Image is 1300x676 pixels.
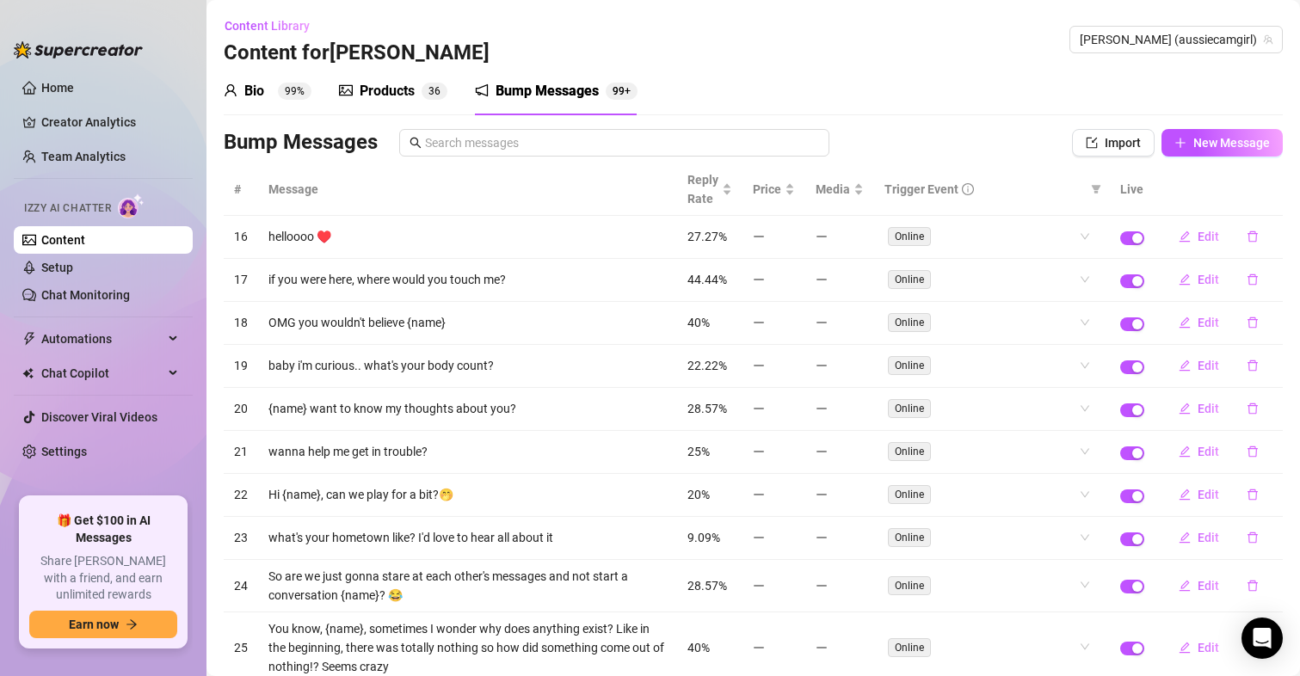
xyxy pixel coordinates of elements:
span: minus [753,489,765,501]
a: Team Analytics [41,150,126,163]
h3: Bump Messages [224,129,378,157]
span: Online [888,313,931,332]
span: Online [888,638,931,657]
button: Edit [1165,524,1233,551]
sup: 36 [422,83,447,100]
button: Edit [1165,266,1233,293]
div: Bio [244,81,264,101]
button: New Message [1161,129,1283,157]
span: Edit [1198,316,1219,329]
td: if you were here, where would you touch me? [258,259,677,302]
td: So are we just gonna stare at each other's messages and not start a conversation {name}? 😂 [258,560,677,612]
span: minus [816,360,828,372]
span: Edit [1198,488,1219,501]
button: delete [1233,634,1272,661]
span: Edit [1198,402,1219,415]
button: delete [1233,223,1272,250]
img: Chat Copilot [22,367,34,379]
span: edit [1179,580,1191,592]
td: 16 [224,216,258,259]
span: 20% [687,488,710,501]
span: minus [753,403,765,415]
span: edit [1179,446,1191,458]
button: Content Library [224,12,323,40]
span: minus [816,642,828,654]
td: 23 [224,517,258,560]
button: Edit [1165,309,1233,336]
span: Izzy AI Chatter [24,200,111,217]
td: helloooo ♥️ [258,216,677,259]
a: Setup [41,261,73,274]
img: logo-BBDzfeDw.svg [14,41,143,58]
span: minus [816,446,828,458]
span: team [1263,34,1273,45]
button: delete [1233,309,1272,336]
span: Online [888,528,931,547]
span: Chat Copilot [41,360,163,387]
button: Import [1072,129,1155,157]
span: plus [1174,137,1186,149]
span: notification [475,83,489,97]
span: minus [816,230,828,243]
span: picture [339,83,353,97]
a: Home [41,81,74,95]
span: 44.44% [687,273,727,286]
span: delete [1247,273,1259,286]
span: delete [1247,360,1259,372]
td: 17 [224,259,258,302]
span: thunderbolt [22,332,36,346]
span: Edit [1198,359,1219,372]
span: minus [816,403,828,415]
th: # [224,163,258,216]
td: 24 [224,560,258,612]
span: Online [888,485,931,504]
span: delete [1247,316,1259,329]
span: edit [1179,273,1191,286]
th: Media [805,163,874,216]
button: delete [1233,266,1272,293]
button: Edit [1165,395,1233,422]
span: Edit [1198,579,1219,593]
span: Share [PERSON_NAME] with a friend, and earn unlimited rewards [29,553,177,604]
span: edit [1179,532,1191,544]
span: 🎁 Get $100 in AI Messages [29,513,177,546]
span: delete [1247,446,1259,458]
button: delete [1233,438,1272,465]
div: Bump Messages [496,81,599,101]
td: wanna help me get in trouble? [258,431,677,474]
div: Open Intercom Messenger [1241,618,1283,659]
td: {name} want to know my thoughts about you? [258,388,677,431]
span: Content Library [225,19,310,33]
td: 18 [224,302,258,345]
span: edit [1179,360,1191,372]
td: 21 [224,431,258,474]
a: Chat Monitoring [41,288,130,302]
span: delete [1247,580,1259,592]
span: minus [753,580,765,592]
span: delete [1247,489,1259,501]
span: edit [1179,403,1191,415]
span: delete [1247,403,1259,415]
span: delete [1247,230,1259,243]
button: Edit [1165,352,1233,379]
span: 9.09% [687,531,720,544]
span: 27.27% [687,230,727,243]
span: Edit [1198,445,1219,458]
span: minus [816,273,828,286]
th: Price [742,163,805,216]
span: Online [888,576,931,595]
span: edit [1179,489,1191,501]
span: filter [1091,184,1101,194]
a: Creator Analytics [41,108,179,136]
sup: 99% [278,83,311,100]
td: Hi {name}, can we play for a bit?🤭 [258,474,677,517]
th: Live [1110,163,1155,216]
span: Online [888,356,931,375]
button: Edit [1165,481,1233,508]
span: 28.57% [687,579,727,593]
span: user [224,83,237,97]
td: what's your hometown like? I'd love to hear all about it [258,517,677,560]
img: AI Chatter [118,194,145,218]
span: Price [753,180,781,199]
span: Online [888,227,931,246]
